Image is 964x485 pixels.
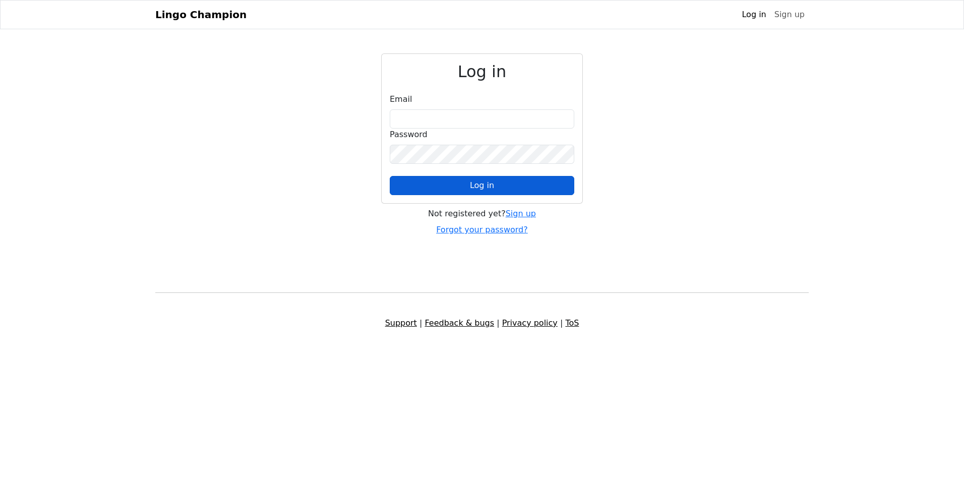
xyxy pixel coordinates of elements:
[506,209,536,218] a: Sign up
[155,5,247,25] a: Lingo Champion
[390,129,428,141] label: Password
[565,318,579,328] a: ToS
[436,225,528,234] a: Forgot your password?
[470,180,494,190] span: Log in
[738,5,770,25] a: Log in
[390,176,574,195] button: Log in
[149,317,815,329] div: | | |
[390,93,412,105] label: Email
[502,318,558,328] a: Privacy policy
[770,5,809,25] a: Sign up
[425,318,494,328] a: Feedback & bugs
[381,208,583,220] div: Not registered yet?
[385,318,417,328] a: Support
[390,62,574,81] h2: Log in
